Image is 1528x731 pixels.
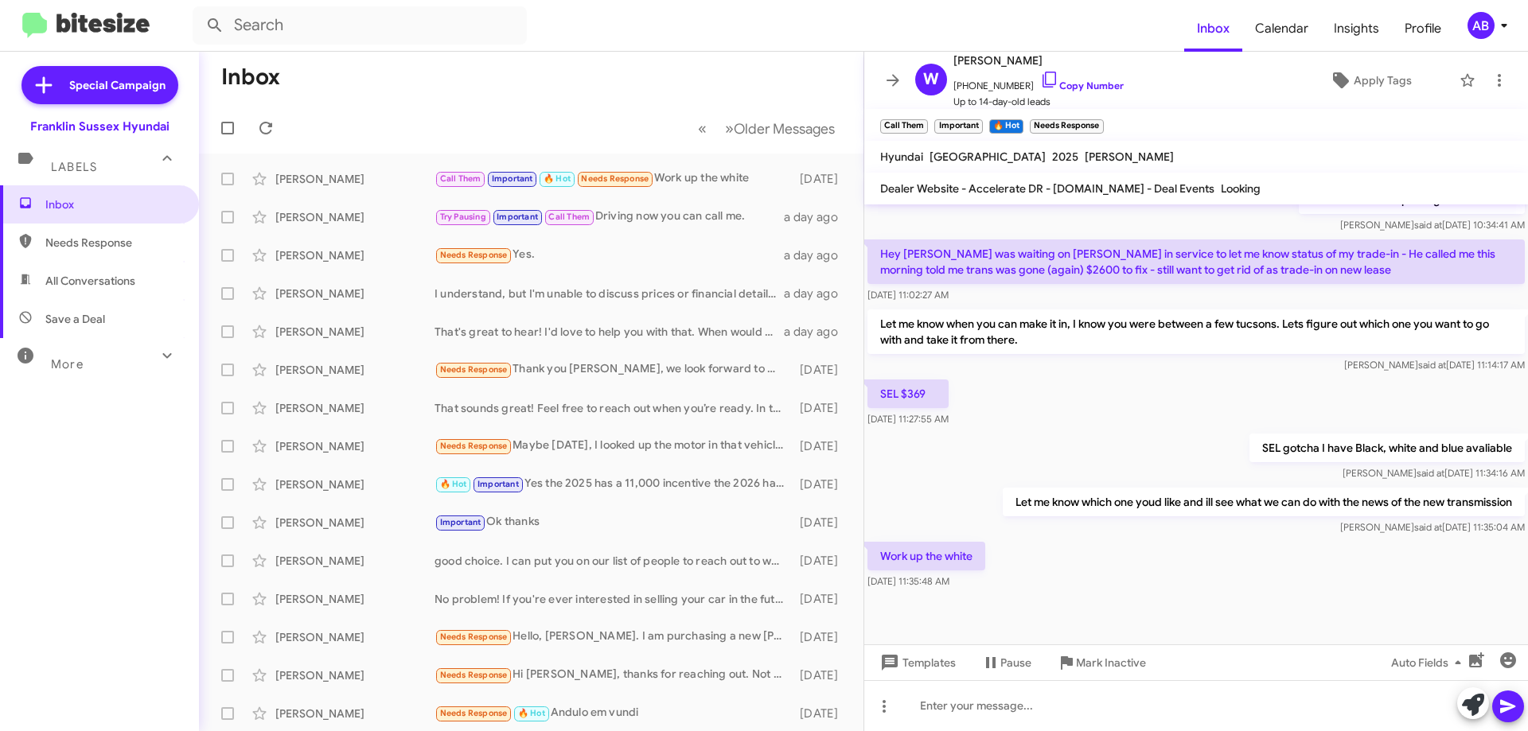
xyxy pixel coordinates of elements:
span: Call Them [548,212,590,222]
span: Important [492,173,533,184]
div: good choice. I can put you on our list of people to reach out to when they hit the lot by the end... [435,553,792,569]
span: Apply Tags [1354,66,1412,95]
span: Pause [1000,648,1031,677]
span: 🔥 Hot [440,479,467,489]
div: [DATE] [792,171,851,187]
span: All Conversations [45,273,135,289]
span: Needs Response [440,441,508,451]
span: said at [1414,521,1442,533]
span: Dealer Website - Accelerate DR - [DOMAIN_NAME] - Deal Events [880,181,1214,196]
nav: Page navigation example [689,112,844,145]
span: [PHONE_NUMBER] [953,70,1124,94]
span: Up to 14-day-old leads [953,94,1124,110]
div: [PERSON_NAME] [275,591,435,607]
div: [PERSON_NAME] [275,438,435,454]
span: Older Messages [734,120,835,138]
div: That's great to hear! I'd love to help you with that. When would you be available to visit our de... [435,324,784,340]
span: Save a Deal [45,311,105,327]
div: a day ago [784,247,851,263]
span: Special Campaign [69,77,166,93]
div: a day ago [784,209,851,225]
p: Work up the white [867,542,985,570]
div: Thank you [PERSON_NAME], we look forward to meeting you [435,360,792,379]
span: Auto Fields [1391,648,1468,677]
div: Work up the white [435,169,792,188]
span: [PERSON_NAME] [DATE] 11:14:17 AM [1344,359,1525,371]
div: a day ago [784,324,851,340]
span: Labels [51,160,97,174]
button: AB [1454,12,1510,39]
div: [PERSON_NAME] [275,247,435,263]
div: Andulo em vundi [435,704,792,722]
span: Important [497,212,538,222]
small: Call Them [880,119,928,134]
div: Ok thanks [435,513,792,531]
small: 🔥 Hot [989,119,1023,134]
span: 🔥 Hot [544,173,571,184]
div: [DATE] [792,362,851,378]
span: [PERSON_NAME] [DATE] 11:35:04 AM [1340,521,1525,533]
span: Needs Response [440,670,508,680]
div: [PERSON_NAME] [275,629,435,645]
button: Next [715,112,844,145]
button: Pause [969,648,1044,677]
a: Calendar [1242,6,1321,52]
div: Hi [PERSON_NAME], thanks for reaching out. Not seriously looking at the moment, just starting to ... [435,666,792,684]
div: [DATE] [792,591,851,607]
p: Let me know which one youd like and ill see what we can do with the news of the new transmission [1003,488,1525,516]
span: More [51,357,84,371]
span: [PERSON_NAME] [1085,150,1174,164]
div: [PERSON_NAME] [275,286,435,301]
button: Previous [688,112,716,145]
span: [DATE] 11:27:55 AM [867,413,949,425]
div: [PERSON_NAME] [275,171,435,187]
span: Important [440,517,481,527]
span: said at [1414,219,1442,231]
div: [PERSON_NAME] [275,553,435,569]
span: Try Pausing [440,212,486,222]
span: » [725,119,734,138]
div: [DATE] [792,706,851,721]
div: Hello, [PERSON_NAME]. I am purchasing a new [PERSON_NAME] SE, 2025. Would you share its price (wh... [435,628,792,646]
small: Needs Response [1030,119,1103,134]
span: [DATE] 11:35:48 AM [867,575,949,587]
span: [PERSON_NAME] [DATE] 11:34:16 AM [1343,467,1525,479]
div: [PERSON_NAME] [275,324,435,340]
span: 2025 [1052,150,1078,164]
div: [DATE] [792,553,851,569]
span: W [923,67,939,92]
div: Franklin Sussex Hyundai [30,119,170,134]
div: [DATE] [792,438,851,454]
div: Driving now you can call me. [435,208,784,226]
button: Apply Tags [1288,66,1452,95]
span: said at [1418,359,1446,371]
div: Yes. [435,246,784,264]
div: Yes the 2025 has a 11,000 incentive the 2026 hasn't been released or built yet so I'm unsure why ... [435,475,792,493]
a: Insights [1321,6,1392,52]
span: Templates [877,648,956,677]
span: Needs Response [440,364,508,375]
div: [PERSON_NAME] [275,667,435,683]
small: Important [934,119,982,134]
a: Inbox [1184,6,1242,52]
div: That sounds great! Feel free to reach out when you’re ready. In the meantime, if you have any que... [435,400,792,416]
button: Auto Fields [1378,648,1480,677]
div: Maybe [DATE], I looked up the motor in that vehicle im concerned about the oil consumption problem [435,437,792,455]
a: Copy Number [1040,80,1124,91]
span: Call Them [440,173,481,184]
p: Let me know when you can make it in, I know you were between a few tucsons. Lets figure out which... [867,309,1525,354]
span: Needs Response [440,708,508,718]
div: I understand, but I'm unable to discuss prices or financial details. However, we can assess your ... [435,286,784,301]
div: [DATE] [792,629,851,645]
div: a day ago [784,286,851,301]
span: Looking [1221,181,1261,196]
span: Needs Response [581,173,649,184]
span: Needs Response [440,250,508,260]
a: Profile [1392,6,1454,52]
div: [DATE] [792,400,851,416]
span: [DATE] 11:02:27 AM [867,289,949,301]
div: [PERSON_NAME] [275,515,435,531]
h1: Inbox [221,64,280,90]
